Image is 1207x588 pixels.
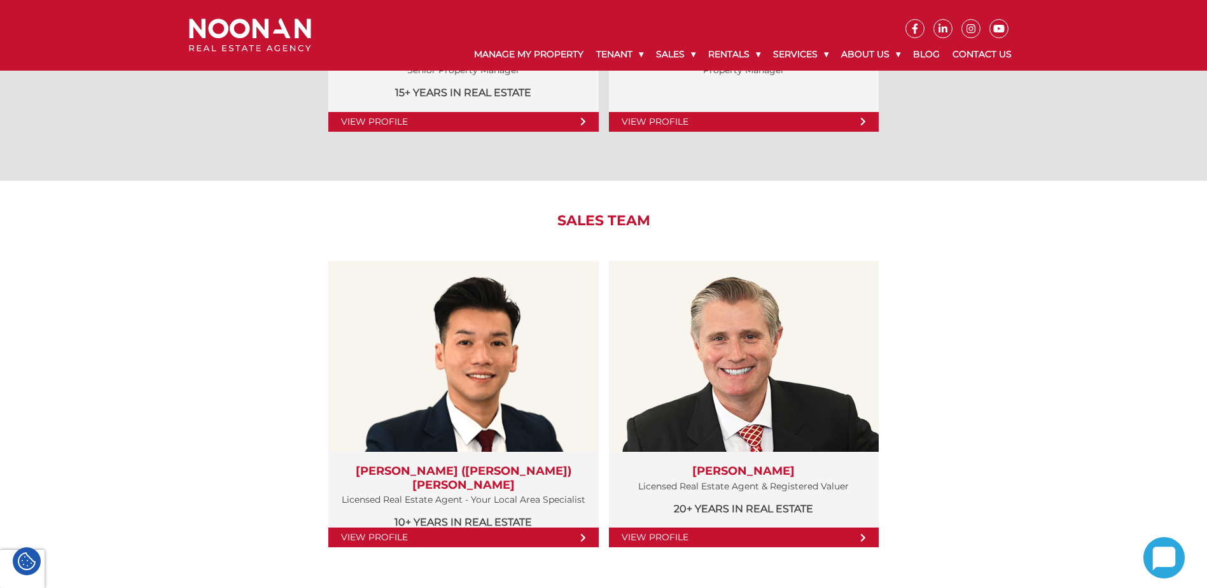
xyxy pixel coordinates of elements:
p: 20+ years in Real Estate [622,501,866,517]
a: Contact Us [946,38,1018,71]
a: Sales [650,38,702,71]
img: Noonan Real Estate Agency [189,18,311,52]
a: View Profile [328,528,598,547]
p: 10+ years in Real Estate [341,514,585,530]
a: View Profile [328,112,598,132]
a: Blog [907,38,946,71]
p: Licensed Real Estate Agent - Your Local Area Specialist [341,492,585,508]
a: Manage My Property [468,38,590,71]
h3: [PERSON_NAME] [622,465,866,479]
h2: Sales Team [179,213,1028,229]
a: About Us [835,38,907,71]
a: View Profile [609,528,879,547]
p: 15+ years in Real Estate [341,85,585,101]
a: View Profile [609,112,879,132]
a: Tenant [590,38,650,71]
p: Licensed Real Estate Agent & Registered Valuer [622,479,866,494]
h3: [PERSON_NAME] ([PERSON_NAME]) [PERSON_NAME] [341,465,585,492]
a: Rentals [702,38,767,71]
div: Cookie Settings [13,547,41,575]
a: Services [767,38,835,71]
